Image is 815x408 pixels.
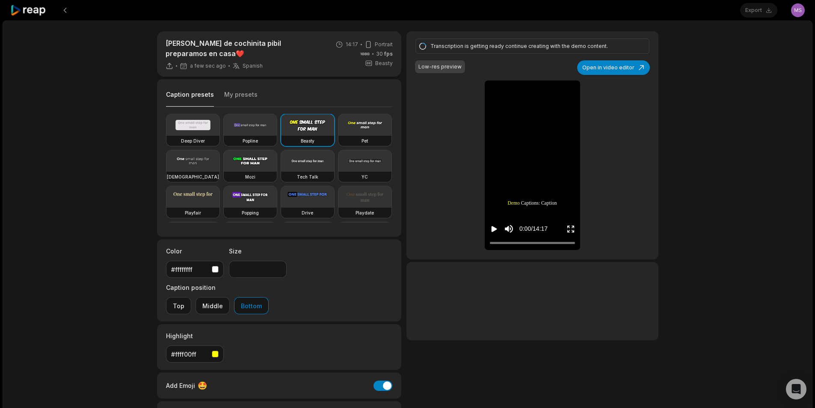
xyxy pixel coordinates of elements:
[521,200,540,207] span: Captions:
[243,137,258,144] h3: Popline
[166,297,191,314] button: Top
[242,209,259,216] h3: Popping
[297,173,318,180] h3: Tech Talk
[171,350,208,359] div: #ffff00ff
[566,221,575,237] button: Enter Fullscreen
[166,261,224,278] button: #ffffffff
[166,283,269,292] label: Caption position
[519,224,548,233] div: 0:00 / 14:17
[508,200,520,207] span: Demo
[166,381,195,390] span: Add Emoji
[243,63,263,69] span: Spanish
[190,63,226,69] span: a few sec ago
[362,137,368,144] h3: Pet
[245,173,255,180] h3: Mozi
[234,297,269,314] button: Bottom
[384,51,393,57] span: fps
[167,173,219,180] h3: [DEMOGRAPHIC_DATA]
[577,60,650,75] button: Open in video editor
[302,209,313,216] h3: Drive
[376,50,393,58] span: 30
[490,221,498,237] button: Play video
[166,345,224,363] button: #ffff00ff
[229,247,287,256] label: Size
[166,331,224,340] label: Highlight
[418,63,462,71] div: Low-res preview
[224,90,258,107] button: My presets
[362,173,368,180] h3: YC
[786,379,806,399] div: Open Intercom Messenger
[196,297,230,314] button: Middle
[171,265,208,274] div: #ffffffff
[166,247,224,256] label: Color
[166,90,214,107] button: Caption presets
[301,137,314,144] h3: Beasty
[375,60,393,67] span: Beasty
[185,209,201,216] h3: Playfair
[181,137,205,144] h3: Deep Diver
[166,38,323,59] p: [PERSON_NAME] de cochinita pibil preparamos en casa❤️
[346,41,358,48] span: 14:17
[375,41,393,48] span: Portrait
[356,209,374,216] h3: Playdate
[504,223,514,234] button: Mute sound
[198,380,207,391] span: 🤩
[541,200,557,207] span: Caption
[430,42,631,50] div: Transcription is getting ready continue creating with the demo content.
